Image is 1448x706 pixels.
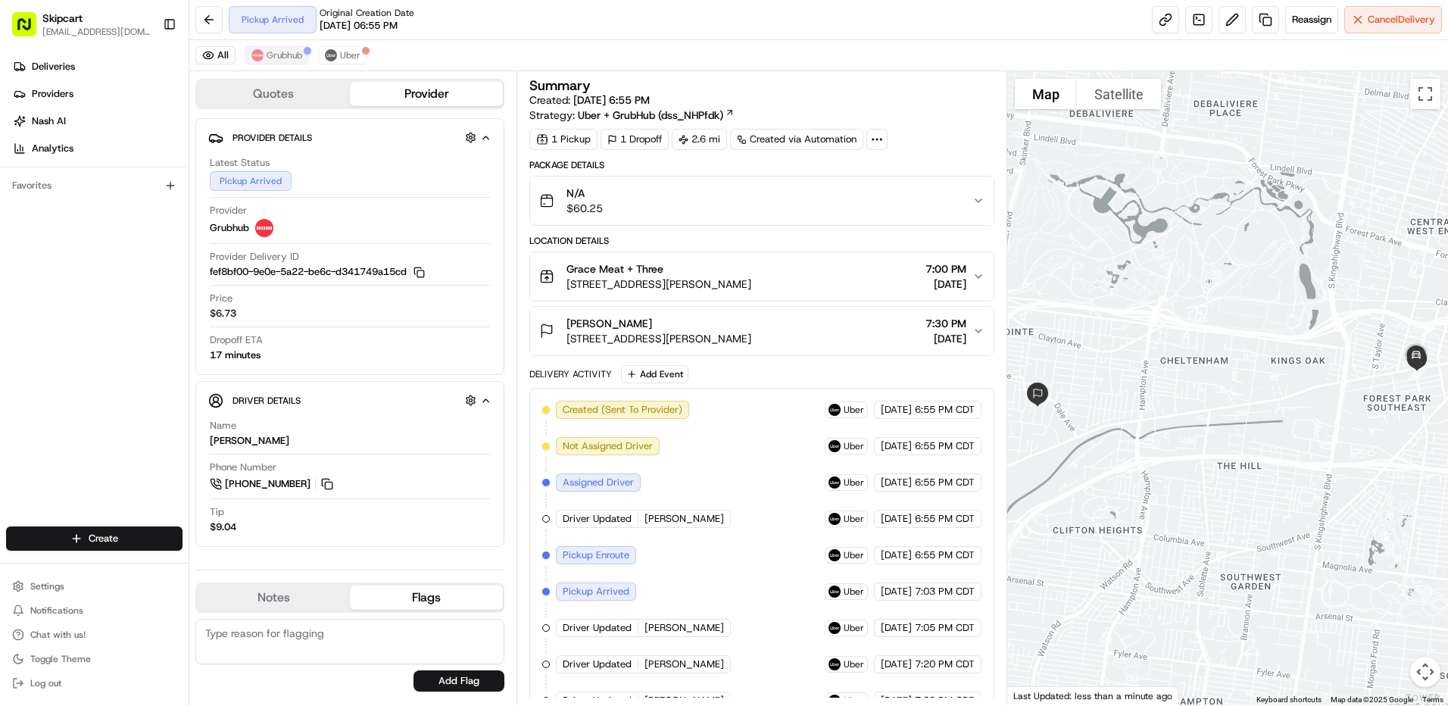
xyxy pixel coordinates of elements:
[325,49,337,61] img: uber-new-logo.jpeg
[32,87,73,101] span: Providers
[9,40,122,67] a: 📗Knowledge Base
[530,176,994,225] button: N/A$60.25
[844,476,864,489] span: Uber
[881,621,912,635] span: [DATE]
[925,276,966,292] span: [DATE]
[1285,6,1338,33] button: Reassign
[245,46,309,64] button: Grubhub
[730,129,863,150] a: Created via Automation
[578,108,723,123] span: Uber + GrubHub (dss_NHPfdk)
[529,79,591,92] h3: Summary
[621,365,688,383] button: Add Event
[30,629,86,641] span: Chat with us!
[566,331,751,346] span: [STREET_ADDRESS][PERSON_NAME]
[1368,13,1435,27] span: Cancel Delivery
[30,580,64,592] span: Settings
[210,250,299,264] span: Provider Delivery ID
[350,82,503,106] button: Provider
[42,26,151,38] button: [EMAIL_ADDRESS][DOMAIN_NAME]
[151,83,183,95] span: Pylon
[107,83,183,95] a: Powered byPylon
[30,677,61,689] span: Log out
[915,439,975,453] span: 6:55 PM CDT
[529,92,650,108] span: Created:
[128,48,140,60] div: 💻
[232,395,301,407] span: Driver Details
[563,658,632,671] span: Driver Updated
[915,658,975,671] span: 7:20 PM CDT
[30,46,116,61] span: Knowledge Base
[563,621,632,635] span: Driver Updated
[529,108,735,123] div: Strategy:
[232,132,312,144] span: Provider Details
[32,142,73,155] span: Analytics
[829,622,841,634] img: uber-new-logo.jpeg
[881,585,912,598] span: [DATE]
[6,6,157,42] button: Skipcart[EMAIL_ADDRESS][DOMAIN_NAME]
[1256,695,1322,705] button: Keyboard shortcuts
[225,477,311,491] span: [PHONE_NUMBER]
[844,440,864,452] span: Uber
[601,129,669,150] div: 1 Dropoff
[210,204,247,217] span: Provider
[210,520,236,534] div: $9.04
[30,653,91,665] span: Toggle Theme
[529,159,994,171] div: Package Details
[208,125,492,150] button: Provider Details
[881,403,912,417] span: [DATE]
[844,586,864,598] span: Uber
[1011,686,1061,705] img: Google
[6,576,183,597] button: Settings
[644,621,724,635] span: [PERSON_NAME]
[829,658,841,670] img: uber-new-logo.jpeg
[197,82,350,106] button: Quotes
[340,49,360,61] span: Uber
[143,46,243,61] span: API Documentation
[844,622,864,634] span: Uber
[210,348,261,362] div: 17 minutes
[530,307,994,355] button: [PERSON_NAME][STREET_ADDRESS][PERSON_NAME]7:30 PM[DATE]
[881,658,912,671] span: [DATE]
[413,670,504,692] button: Add Flag
[6,526,183,551] button: Create
[829,404,841,416] img: uber-new-logo.jpeg
[89,532,118,545] span: Create
[6,82,189,106] a: Providers
[210,461,276,474] span: Phone Number
[915,476,975,489] span: 6:55 PM CDT
[210,434,289,448] div: [PERSON_NAME]
[6,173,183,198] div: Favorites
[6,624,183,645] button: Chat with us!
[563,512,632,526] span: Driver Updated
[915,585,975,598] span: 7:03 PM CDT
[563,403,682,417] span: Created (Sent To Provider)
[210,307,236,320] span: $6.73
[566,261,663,276] span: Grace Meat + Three
[529,368,612,380] div: Delivery Activity
[644,658,724,671] span: [PERSON_NAME]
[844,549,864,561] span: Uber
[829,513,841,525] img: uber-new-logo.jpeg
[829,440,841,452] img: uber-new-logo.jpeg
[210,156,270,170] span: Latest Status
[210,505,224,519] span: Tip
[6,136,189,161] a: Analytics
[1410,657,1440,687] button: Map camera controls
[529,235,994,247] div: Location Details
[210,221,249,235] span: Grubhub
[925,261,966,276] span: 7:00 PM
[915,621,975,635] span: 7:05 PM CDT
[566,201,603,216] span: $60.25
[844,658,864,670] span: Uber
[563,548,629,562] span: Pickup Enroute
[267,49,302,61] span: Grubhub
[42,11,83,26] button: Skipcart
[915,548,975,562] span: 6:55 PM CDT
[210,476,335,492] a: [PHONE_NUMBER]
[320,7,414,19] span: Original Creation Date
[6,673,183,694] button: Log out
[915,512,975,526] span: 6:55 PM CDT
[644,512,724,526] span: [PERSON_NAME]
[210,333,263,347] span: Dropoff ETA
